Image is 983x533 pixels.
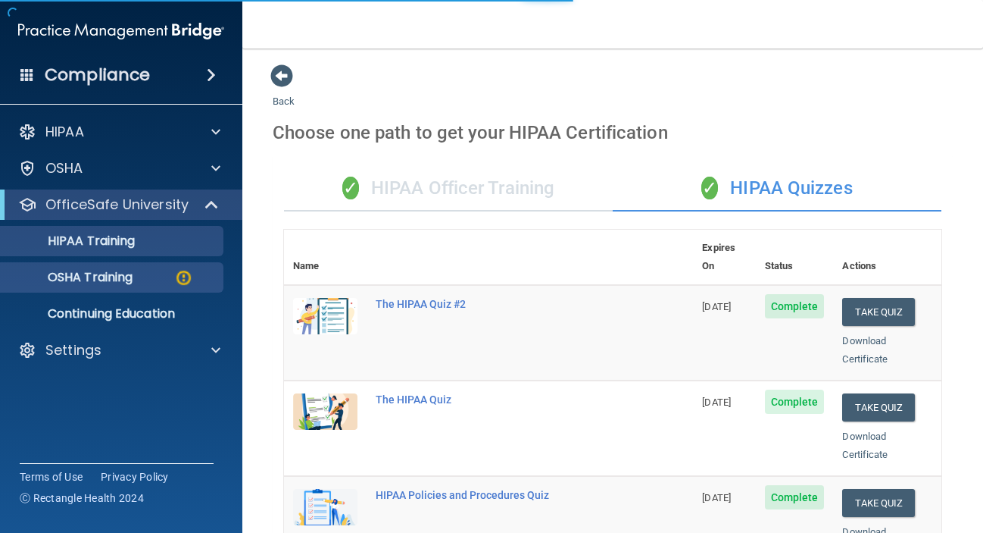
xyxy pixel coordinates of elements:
[101,469,169,484] a: Privacy Policy
[45,64,150,86] h4: Compliance
[284,230,367,285] th: Name
[842,393,915,422] button: Take Quiz
[273,111,953,155] div: Choose one path to get your HIPAA Certification
[10,306,217,321] p: Continuing Education
[18,196,220,214] a: OfficeSafe University
[45,196,189,214] p: OfficeSafe University
[10,234,135,249] p: HIPAA Training
[765,390,825,414] span: Complete
[342,177,359,199] span: ✓
[693,230,755,285] th: Expires On
[20,469,83,484] a: Terms of Use
[842,335,888,365] a: Download Certificate
[45,159,83,177] p: OSHA
[765,294,825,318] span: Complete
[833,230,941,285] th: Actions
[18,16,224,46] img: PMB logo
[174,268,193,287] img: warning-circle.0cc9ac19.png
[376,298,617,310] div: The HIPAA Quiz #2
[45,341,101,359] p: Settings
[701,177,718,199] span: ✓
[18,159,220,177] a: OSHA
[702,492,731,503] span: [DATE]
[18,341,220,359] a: Settings
[376,489,617,501] div: HIPAA Policies and Procedures Quiz
[702,301,731,312] span: [DATE]
[721,453,965,514] iframe: Drift Widget Chat Controller
[284,166,613,212] div: HIPAA Officer Training
[273,77,295,107] a: Back
[613,166,941,212] div: HIPAA Quizzes
[842,431,888,460] a: Download Certificate
[702,397,731,408] span: [DATE]
[20,491,144,506] span: Ⓒ Rectangle Health 2024
[756,230,834,285] th: Status
[18,123,220,141] a: HIPAA
[842,298,915,326] button: Take Quiz
[45,123,84,141] p: HIPAA
[10,270,133,285] p: OSHA Training
[376,393,617,406] div: The HIPAA Quiz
